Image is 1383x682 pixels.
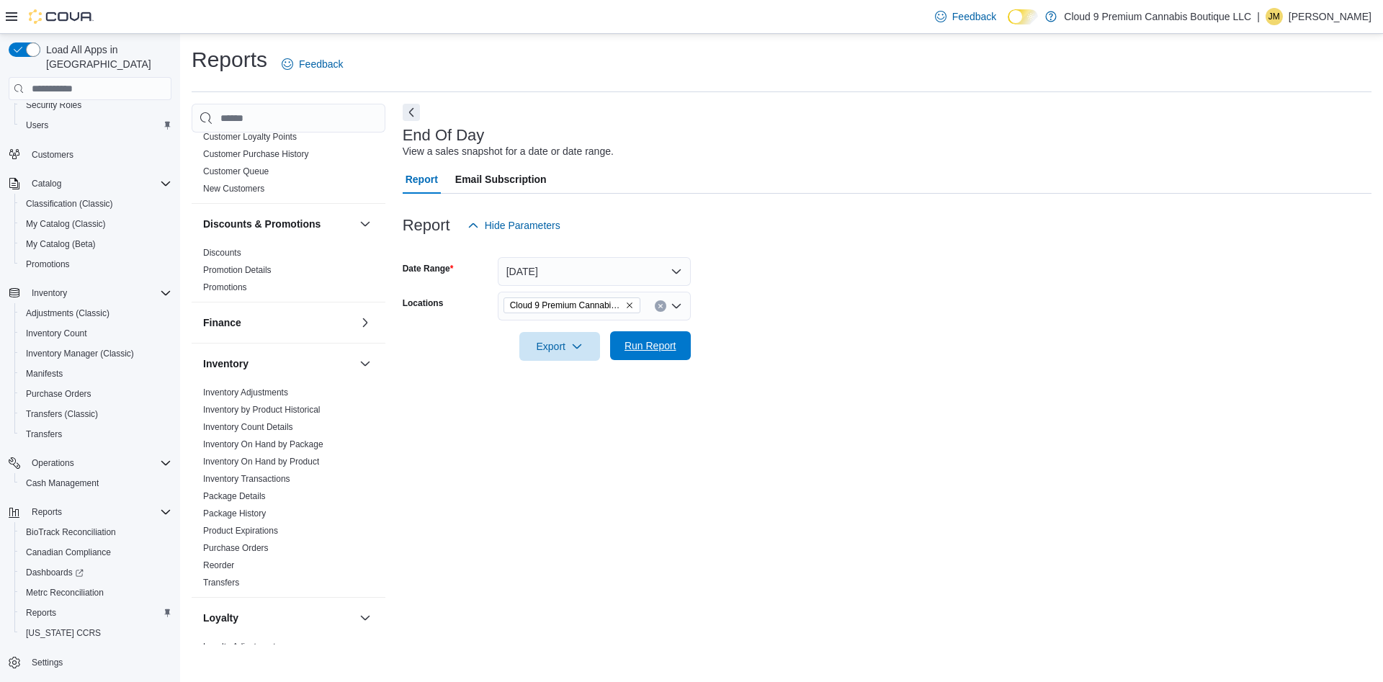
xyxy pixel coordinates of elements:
button: [US_STATE] CCRS [14,623,177,643]
button: Catalog [26,175,67,192]
a: Promotion Details [203,265,272,275]
p: | [1257,8,1260,25]
button: Hide Parameters [462,211,566,240]
span: JM [1268,8,1280,25]
a: My Catalog (Beta) [20,235,102,253]
button: Users [14,115,177,135]
span: Cloud 9 Premium Cannabis Boutique LLC [510,298,622,313]
span: Reports [26,503,171,521]
span: Customer Purchase History [203,148,309,160]
button: Catalog [3,174,177,194]
button: Manifests [14,364,177,384]
button: Inventory Count [14,323,177,344]
a: Reorder [203,560,234,570]
span: Transfers [20,426,171,443]
a: Inventory Count Details [203,422,293,432]
span: Loyalty Adjustments [203,641,280,652]
button: Transfers (Classic) [14,404,177,424]
a: Feedback [276,50,349,78]
button: Next [403,104,420,121]
span: Manifests [26,368,63,380]
span: My Catalog (Beta) [26,238,96,250]
span: Dashboards [26,567,84,578]
span: Promotions [20,256,171,273]
span: Inventory by Product Historical [203,404,321,416]
span: Inventory On Hand by Package [203,439,323,450]
span: Adjustments (Classic) [26,308,109,319]
span: Inventory Count Details [203,421,293,433]
span: Inventory Transactions [203,473,290,485]
span: Promotions [26,259,70,270]
span: Reports [32,506,62,518]
span: Reports [26,607,56,619]
span: Catalog [32,178,61,189]
button: Discounts & Promotions [357,215,374,233]
span: Canadian Compliance [20,544,171,561]
button: My Catalog (Beta) [14,234,177,254]
span: Feedback [299,57,343,71]
button: Promotions [14,254,177,274]
span: Inventory Adjustments [203,387,288,398]
span: Inventory On Hand by Product [203,456,319,467]
button: Metrc Reconciliation [14,583,177,603]
span: Customer Loyalty Points [203,131,297,143]
span: Promotions [203,282,247,293]
a: My Catalog (Classic) [20,215,112,233]
a: Adjustments (Classic) [20,305,115,322]
a: Customer Queue [203,166,269,176]
button: Security Roles [14,95,177,115]
a: Reports [20,604,62,622]
span: Discounts [203,247,241,259]
button: Remove Cloud 9 Premium Cannabis Boutique LLC from selection in this group [625,301,634,310]
button: Cash Management [14,473,177,493]
div: Loyalty [192,638,385,678]
a: Discounts [203,248,241,258]
a: Customers [26,146,79,163]
a: Purchase Orders [20,385,97,403]
button: Clear input [655,300,666,312]
a: Inventory Count [20,325,93,342]
button: Transfers [14,424,177,444]
button: Reports [26,503,68,521]
span: Inventory Manager (Classic) [26,348,134,359]
a: Feedback [929,2,1002,31]
a: Dashboards [20,564,89,581]
button: Purchase Orders [14,384,177,404]
a: Classification (Classic) [20,195,119,212]
button: Run Report [610,331,691,360]
img: Cova [29,9,94,24]
a: Product Expirations [203,526,278,536]
span: Adjustments (Classic) [20,305,171,322]
span: Operations [26,454,171,472]
span: Package Details [203,490,266,502]
span: Transfers [203,577,239,588]
button: Inventory [3,283,177,303]
span: Washington CCRS [20,624,171,642]
button: Classification (Classic) [14,194,177,214]
h3: Loyalty [203,611,238,625]
button: Open list of options [671,300,682,312]
div: Discounts & Promotions [192,244,385,302]
a: Cash Management [20,475,104,492]
label: Locations [403,297,444,309]
button: Canadian Compliance [14,542,177,562]
a: Customer Loyalty Points [203,132,297,142]
h3: Finance [203,315,241,330]
a: Canadian Compliance [20,544,117,561]
div: Inventory [192,384,385,597]
a: Promotions [20,256,76,273]
span: Report [406,165,438,194]
span: Metrc Reconciliation [26,587,104,598]
div: Customer [192,111,385,203]
div: View a sales snapshot for a date or date range. [403,144,614,159]
span: Canadian Compliance [26,547,111,558]
span: Transfers (Classic) [26,408,98,420]
a: Inventory Transactions [203,474,290,484]
span: Security Roles [20,97,171,114]
span: Settings [26,653,171,671]
span: Inventory [26,284,171,302]
button: Reports [3,502,177,522]
span: Export [528,332,591,361]
span: My Catalog (Beta) [20,235,171,253]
